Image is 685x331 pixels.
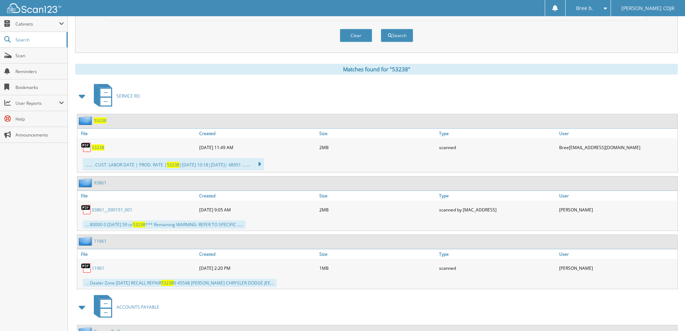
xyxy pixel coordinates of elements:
[557,202,677,217] div: [PERSON_NAME]
[576,6,593,10] span: Bree b.
[83,220,246,229] div: ... 80000 0 [DATE] 59 or *** Remaining WARNING: REFER TO SPECIFIC .....
[81,263,92,273] img: PDF.png
[83,158,264,170] div: ...... . CUST. LABOR DATE | PROD. RATE | |[DATE] 10:18|[DATE]| 48951 ... ...
[197,191,318,201] a: Created
[318,191,438,201] a: Size
[15,100,59,106] span: User Reports
[437,191,557,201] a: Type
[557,140,677,155] div: Bree [EMAIL_ADDRESS][DOMAIN_NAME]
[94,117,106,124] a: 53238
[92,144,104,151] a: 53238
[133,222,145,228] span: 53238
[77,129,197,138] a: File
[437,249,557,259] a: Type
[161,280,174,286] span: 53238
[79,237,94,246] img: folder2.png
[621,6,675,10] span: [PERSON_NAME] CDJR
[197,249,318,259] a: Created
[197,140,318,155] div: [DATE] 11:49 AM
[437,261,557,275] div: scanned
[75,64,678,75] div: Matches found for "53238"
[318,261,438,275] div: 1MB
[15,53,64,59] span: Scan
[90,293,159,321] a: ACCOUNTS PAYABLE
[340,29,372,42] button: Clear
[15,84,64,90] span: Bookmarks
[15,68,64,75] span: Reminders
[381,29,413,42] button: Search
[437,140,557,155] div: scanned
[197,129,318,138] a: Created
[81,142,92,153] img: PDF.png
[318,129,438,138] a: Size
[197,202,318,217] div: [DATE] 9:05 AM
[15,21,59,27] span: Cabinets
[79,116,94,125] img: folder2.png
[90,82,140,110] a: SERVICE RO
[167,162,179,168] span: 53238
[7,3,61,13] img: scan123-logo-white.svg
[77,249,197,259] a: File
[94,238,106,244] a: 11961
[557,261,677,275] div: [PERSON_NAME]
[557,129,677,138] a: User
[77,191,197,201] a: File
[92,265,104,271] a: 11961
[318,249,438,259] a: Size
[92,207,132,213] a: 93861__090151_001
[15,116,64,122] span: Help
[649,296,685,331] iframe: Chat Widget
[197,261,318,275] div: [DATE] 2:20 PM
[318,202,438,217] div: 2MB
[83,279,277,287] div: ... Dealer Zone [DATE] RECALL REPAIR 0 45548 [PERSON_NAME] CHRYSLER DODGE JEE...
[81,204,92,215] img: PDF.png
[557,249,677,259] a: User
[557,191,677,201] a: User
[15,37,63,43] span: Search
[79,178,94,187] img: folder2.png
[117,93,140,99] span: SERVICE RO
[318,140,438,155] div: 2MB
[437,129,557,138] a: Type
[117,304,159,310] span: ACCOUNTS PAYABLE
[437,202,557,217] div: scanned by [MAC_ADDRESS]
[94,180,106,186] a: 93861
[15,132,64,138] span: Announcements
